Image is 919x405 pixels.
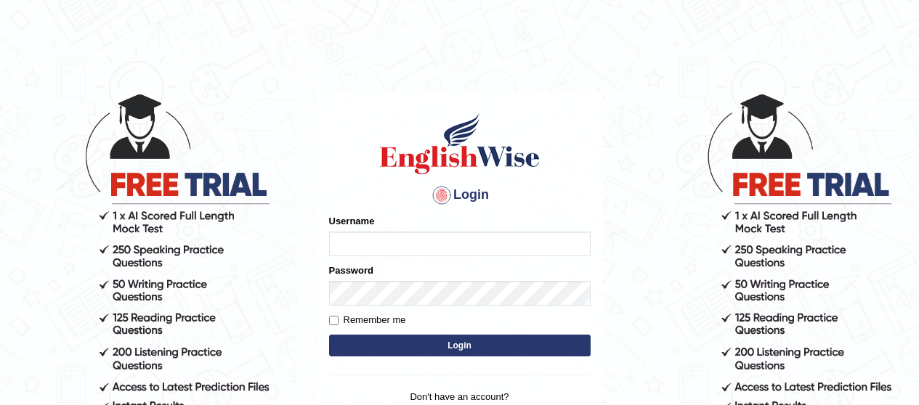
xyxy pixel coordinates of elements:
[329,313,406,327] label: Remember me
[329,316,339,325] input: Remember me
[329,214,375,228] label: Username
[329,335,591,356] button: Login
[329,184,591,207] h4: Login
[329,263,373,277] label: Password
[377,111,543,176] img: Logo of English Wise sign in for intelligent practice with AI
